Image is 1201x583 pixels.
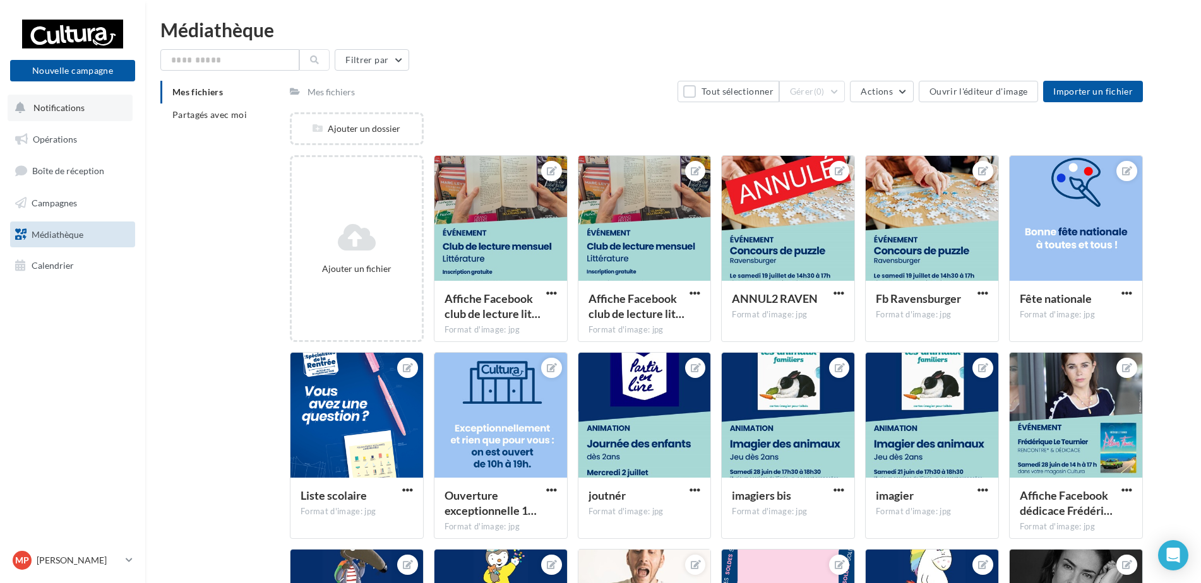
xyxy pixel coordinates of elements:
[876,488,914,502] span: imagier
[445,324,557,336] div: Format d'image: jpg
[732,291,818,305] span: ANNUL2 RAVEN
[297,262,417,275] div: Ajouter un fichier
[8,221,138,248] a: Médiathèque
[32,260,74,271] span: Calendrier
[589,506,701,517] div: Format d'image: jpg
[779,81,845,102] button: Gérer(0)
[861,86,892,97] span: Actions
[732,488,791,502] span: imagiers bis
[8,95,133,121] button: Notifications
[301,488,367,502] span: Liste scolaire
[1158,540,1188,570] div: Open Intercom Messenger
[172,109,247,120] span: Partagés avec moi
[301,506,413,517] div: Format d'image: jpg
[732,506,844,517] div: Format d'image: jpg
[335,49,409,71] button: Filtrer par
[445,291,541,321] span: Affiche Facebook club de lecture litté_page-0001
[8,252,138,279] a: Calendrier
[1020,309,1132,321] div: Format d'image: jpg
[32,165,104,176] span: Boîte de réception
[33,134,77,144] span: Opérations
[1020,291,1092,305] span: Fête nationale
[589,488,626,502] span: joutnér
[37,554,121,567] p: [PERSON_NAME]
[876,309,988,321] div: Format d'image: jpg
[1053,86,1133,97] span: Importer un fichier
[814,86,825,97] span: (0)
[15,554,29,567] span: MP
[1020,521,1132,533] div: Format d'image: jpg
[589,291,684,321] span: Affiche Facebook club de lecture litté_page-0001
[160,20,1186,39] div: Médiathèque
[445,521,557,533] div: Format d'image: jpg
[10,60,135,81] button: Nouvelle campagne
[172,86,223,97] span: Mes fichiers
[850,81,913,102] button: Actions
[32,228,83,239] span: Médiathèque
[678,81,779,102] button: Tout sélectionner
[445,488,537,517] span: Ouverture exceptionnelle 10h-19h
[876,506,988,517] div: Format d'image: jpg
[919,81,1038,102] button: Ouvrir l'éditeur d'image
[33,102,85,113] span: Notifications
[32,197,77,208] span: Campagnes
[10,548,135,572] a: MP [PERSON_NAME]
[876,291,961,305] span: Fb Ravensburger
[292,122,422,135] div: Ajouter un dossier
[732,309,844,321] div: Format d'image: jpg
[8,190,138,216] a: Campagnes
[8,157,138,184] a: Boîte de réception
[589,324,701,336] div: Format d'image: jpg
[308,86,355,98] div: Mes fichiers
[8,126,138,153] a: Opérations
[1043,81,1143,102] button: Importer un fichier
[1020,488,1113,517] span: Affiche Facebook dédicace Frédérique Le Teurnier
